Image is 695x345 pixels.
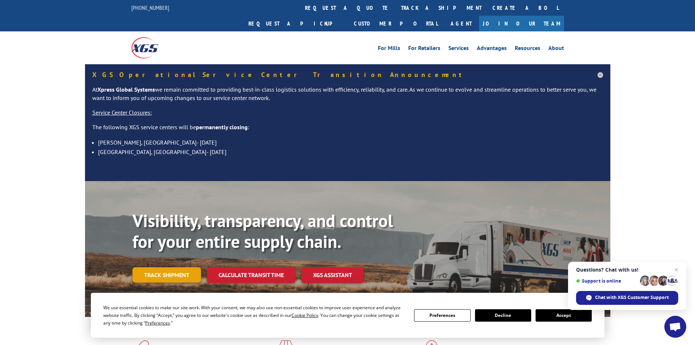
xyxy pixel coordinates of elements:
span: Preferences [145,320,170,326]
button: Preferences [414,309,470,322]
a: [PHONE_NUMBER] [131,4,169,11]
div: Cookie Consent Prompt [91,293,605,338]
a: Join Our Team [479,16,564,31]
p: At we remain committed to providing best-in-class logistics solutions with efficiency, reliabilit... [92,85,603,109]
button: Accept [536,309,592,322]
span: Chat with XGS Customer Support [595,294,669,301]
a: Advantages [477,45,507,53]
a: For Retailers [408,45,440,53]
a: Agent [443,16,479,31]
a: For Mills [378,45,400,53]
a: Calculate transit time [207,267,296,283]
div: We use essential cookies to make our site work. With your consent, we may also use non-essential ... [103,304,405,327]
a: Customer Portal [348,16,443,31]
span: Support is online [576,278,637,284]
strong: permanently closing [196,123,248,131]
a: Track shipment [132,267,201,283]
a: Request a pickup [243,16,348,31]
a: Services [448,45,469,53]
li: [PERSON_NAME], [GEOGRAPHIC_DATA]- [DATE] [98,138,603,147]
button: Decline [475,309,531,322]
p: The following XGS service centers will be : [92,123,603,138]
li: [GEOGRAPHIC_DATA], [GEOGRAPHIC_DATA]- [DATE] [98,147,603,157]
span: Cookie Policy [291,312,318,318]
b: Visibility, transparency, and control for your entire supply chain. [132,209,393,253]
a: Resources [515,45,540,53]
a: XGS ASSISTANT [301,267,364,283]
span: Questions? Chat with us! [576,267,678,273]
a: Open chat [664,316,686,338]
strong: Xpress Global Systems [97,86,155,93]
h5: XGS Operational Service Center Transition Announcement [92,72,603,78]
span: Chat with XGS Customer Support [576,291,678,305]
u: Service Center Closures: [92,109,152,116]
a: About [548,45,564,53]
